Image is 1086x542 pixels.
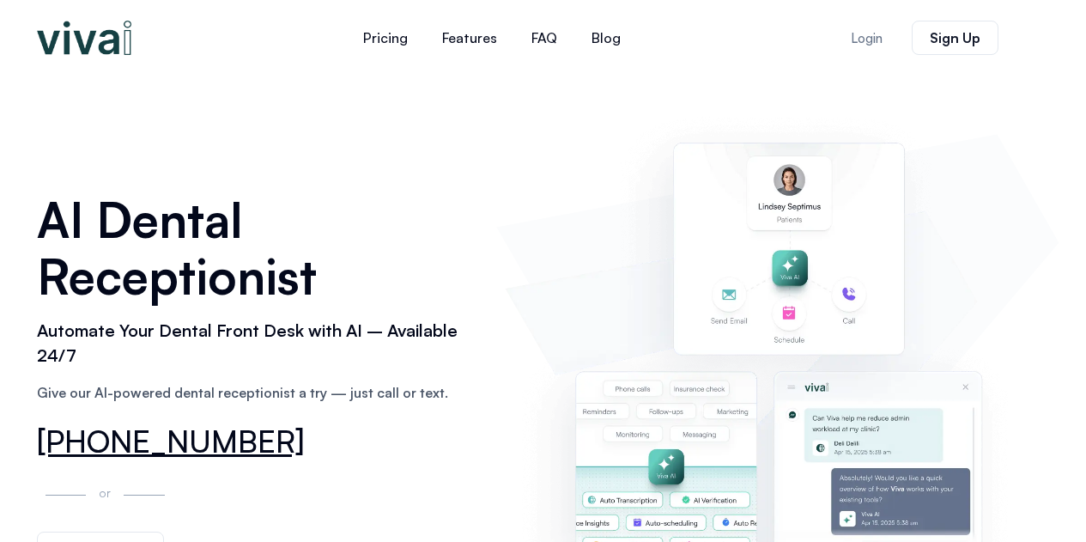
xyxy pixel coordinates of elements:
[37,426,305,457] a: [PHONE_NUMBER]
[346,17,425,58] a: Pricing
[830,21,903,55] a: Login
[574,17,638,58] a: Blog
[851,32,883,45] span: Login
[37,422,305,460] a: [PHONE_NUMBER]
[37,191,480,304] h1: AI Dental Receptionist
[37,382,480,403] p: Give our AI-powered dental receptionist a try — just call or text.
[243,17,741,58] nav: Menu
[514,17,574,58] a: FAQ
[425,17,514,58] a: Features
[37,319,480,368] h2: Automate Your Dental Front Desk with AI – Available 24/7
[94,483,115,502] p: or
[930,31,980,45] span: Sign Up
[912,21,998,55] a: Sign Up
